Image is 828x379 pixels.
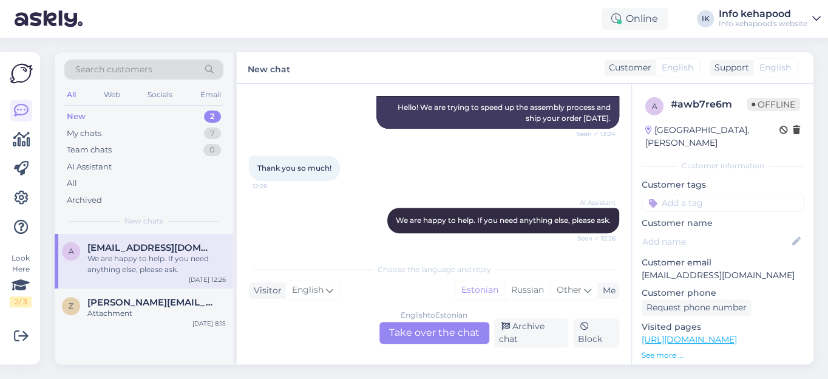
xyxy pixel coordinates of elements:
div: Socials [145,87,175,103]
span: a [652,101,657,111]
span: We are happy to help. If you need anything else, please ask. [396,216,611,225]
img: Askly Logo [10,62,33,85]
input: Add name [642,235,790,248]
span: English [292,284,324,297]
div: Archived [67,194,102,207]
div: Team chats [67,144,112,156]
div: Customer information [642,160,804,171]
div: Online [602,8,668,30]
div: 0 [203,144,221,156]
div: IK [697,10,714,27]
span: z [69,301,73,310]
span: anne0bredenkamp@gmail.com [87,242,214,253]
div: [DATE] 12:26 [189,275,226,284]
div: Look Here [10,253,32,307]
div: Customer [604,61,651,74]
span: zhanna@avaster.ee [87,297,214,308]
p: Customer name [642,217,804,230]
div: Hello! We are trying to speed up the assembly process and ship your order [DATE]. [376,97,619,129]
span: AI Assistant [570,198,616,207]
div: 2 [204,111,221,123]
div: Archive chat [494,318,569,347]
div: English to Estonian [401,310,467,321]
div: # awb7re6m [671,97,747,112]
span: 12:26 [253,182,298,191]
span: Seen ✓ 12:24 [570,129,616,138]
span: Seen ✓ 12:26 [570,234,616,243]
div: Estonian [455,281,504,299]
div: Block [573,318,619,347]
span: English [759,61,791,74]
span: Thank you so much! [257,163,331,172]
span: Other [557,284,582,295]
a: Info kehapoodInfo kehapood's website [719,9,821,29]
div: Support [710,61,749,74]
div: We are happy to help. If you need anything else, please ask. [87,253,226,275]
div: Me [598,284,616,297]
input: Add a tag [642,194,804,212]
div: Web [101,87,123,103]
div: Russian [504,281,550,299]
div: Email [198,87,223,103]
p: Customer tags [642,179,804,191]
span: Offline [747,98,800,111]
div: New [67,111,86,123]
span: English [662,61,693,74]
div: AI Assistant [67,161,112,173]
div: [GEOGRAPHIC_DATA], [PERSON_NAME] [645,124,779,149]
p: See more ... [642,350,804,361]
p: Customer email [642,256,804,269]
p: [EMAIL_ADDRESS][DOMAIN_NAME] [642,269,804,282]
span: a [69,247,74,256]
div: All [67,177,77,189]
span: Search customers [75,63,152,76]
div: Choose the language and reply [249,264,619,275]
label: New chat [248,60,290,76]
div: Info kehapood's website [719,19,807,29]
div: 2 / 3 [10,296,32,307]
p: Customer phone [642,287,804,299]
span: New chats [124,216,163,227]
div: 7 [204,128,221,140]
div: Visitor [249,284,282,297]
div: Info kehapood [719,9,807,19]
a: [URL][DOMAIN_NAME] [642,334,737,345]
div: My chats [67,128,101,140]
div: Take over the chat [379,322,489,344]
div: Attachment [87,308,226,319]
div: [DATE] 8:15 [192,319,226,328]
div: All [64,87,78,103]
div: Request phone number [642,299,752,316]
p: Visited pages [642,321,804,333]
